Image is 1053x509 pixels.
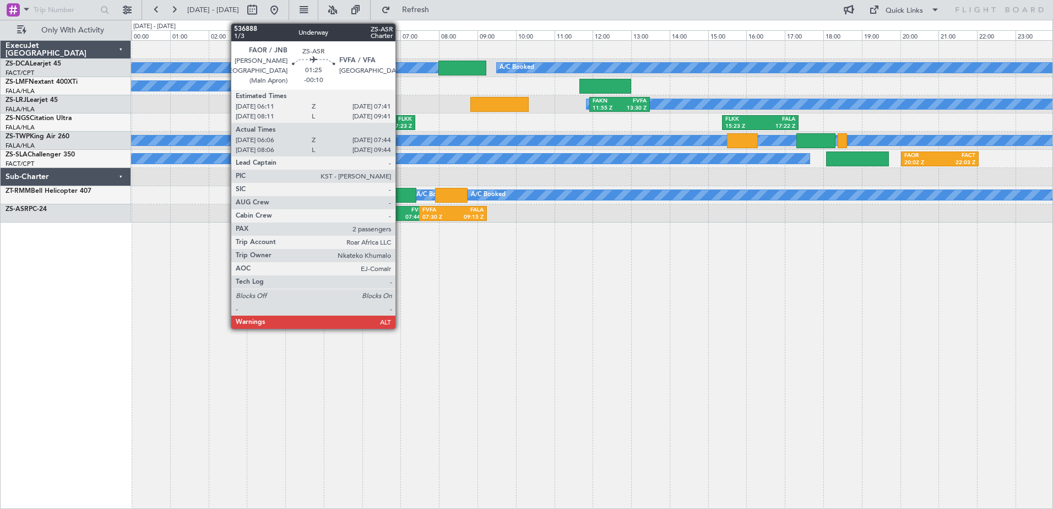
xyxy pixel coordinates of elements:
div: FLKK [725,116,760,123]
div: 22:03 Z [940,159,975,167]
div: 07:44 Z [397,214,425,221]
a: ZS-ASRPC-24 [6,206,47,213]
span: Only With Activity [29,26,116,34]
span: [DATE] - [DATE] [187,5,239,15]
div: 05:21 Z [340,123,376,131]
a: ZS-NGSCitation Ultra [6,115,72,122]
div: 15:23 Z [725,123,760,131]
div: A/C Booked [416,187,451,203]
div: FALA [453,207,484,214]
div: 17:00 [785,30,823,40]
button: Refresh [376,1,442,19]
div: 06:00 [362,30,401,40]
a: FALA/HLA [6,123,35,132]
span: ZS-DCA [6,61,30,67]
div: FVFA [397,207,425,214]
div: 05:00 [324,30,362,40]
div: A/C Booked [471,187,506,203]
div: FVFA [422,207,453,214]
span: ZS-SLA [6,151,28,158]
a: ZS-TWPKing Air 260 [6,133,69,140]
div: 20:00 [900,30,939,40]
button: Quick Links [864,1,945,19]
div: FALA [340,116,376,123]
div: 13:30 Z [620,105,647,112]
div: 09:00 [477,30,516,40]
span: ZS-NGS [6,115,30,122]
div: 04:00 [285,30,324,40]
div: 02:00 [209,30,247,40]
div: 12:00 [593,30,631,40]
a: FACT/CPT [6,160,34,168]
span: ZS-TWP [6,133,30,140]
div: 16:00 [746,30,785,40]
span: ZS-LMF [6,79,29,85]
button: Only With Activity [12,21,120,39]
div: 19:00 [862,30,900,40]
div: 06:06 Z [369,214,397,221]
div: 20:02 Z [904,159,940,167]
div: Quick Links [886,6,923,17]
div: A/C Booked [500,59,534,76]
span: ZS-ASR [6,206,29,213]
div: 07:30 Z [422,214,453,221]
div: FALA [761,116,795,123]
a: ZS-DCALearjet 45 [6,61,61,67]
div: FAOR [369,207,397,214]
div: 21:00 [938,30,977,40]
div: 09:15 Z [453,214,484,221]
div: FLKK [376,116,411,123]
div: FACT [940,152,975,160]
div: 17:22 Z [761,123,795,131]
a: ZT-RMMBell Helicopter 407 [6,188,91,194]
a: FALA/HLA [6,87,35,95]
div: 01:00 [170,30,209,40]
a: FALA/HLA [6,105,35,113]
div: FAOR [904,152,940,160]
div: FAKN [593,98,620,105]
div: 10:00 [516,30,555,40]
div: 08:00 [439,30,477,40]
div: 11:55 Z [593,105,620,112]
div: 07:23 Z [376,123,411,131]
a: ZS-LMFNextant 400XTi [6,79,78,85]
input: Trip Number [34,2,97,18]
div: 13:00 [631,30,670,40]
div: 18:00 [823,30,862,40]
div: 22:00 [977,30,1016,40]
span: ZS-LRJ [6,97,26,104]
div: 15:00 [708,30,747,40]
div: 07:00 [400,30,439,40]
a: FALA/HLA [6,142,35,150]
div: 03:00 [247,30,285,40]
span: Refresh [393,6,439,14]
div: FVFA [620,98,647,105]
div: 14:00 [670,30,708,40]
a: ZS-LRJLearjet 45 [6,97,58,104]
span: ZT-RMM [6,188,31,194]
a: FACT/CPT [6,69,34,77]
div: 00:00 [132,30,170,40]
div: 11:00 [555,30,593,40]
div: [DATE] - [DATE] [133,22,176,31]
a: ZS-SLAChallenger 350 [6,151,75,158]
